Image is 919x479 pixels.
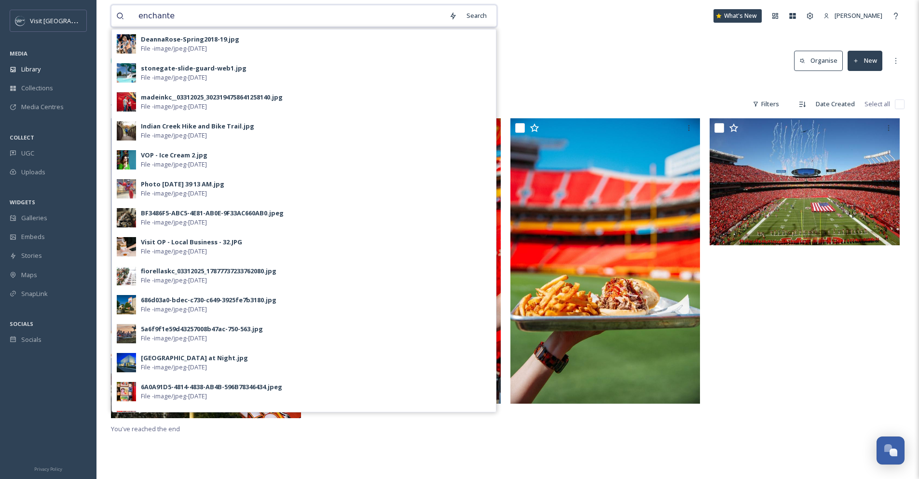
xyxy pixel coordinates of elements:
[141,238,242,247] div: Visit OP - Local Business - 32.JPG
[141,392,207,401] span: File - image/jpeg - [DATE]
[819,6,887,25] a: [PERSON_NAME]
[141,160,207,169] span: File - image/jpeg - [DATE]
[141,267,276,276] div: fiorellaskc_03312025_17877737233762080.jpg
[141,324,263,334] div: 5a6f9f1e59d43257008b47ac-750-563.jpg
[141,411,294,421] div: [PERSON_NAME].eats_Influencer Trip 2025_36.jpg
[117,266,136,285] img: 607062f3-0ffc-42a5-be51-76b5d52cdb6f.jpg
[710,118,900,245] img: Arrowhead+Stadium+Interior_05415e9f-b181-4425-87b2-5996be0d386e-prv.jpg
[794,51,843,70] button: Organise
[877,437,905,465] button: Open Chat
[21,102,64,112] span: Media Centres
[141,122,254,131] div: Indian Creek Hike and Bike Trail.jpg
[21,168,45,177] span: Uploads
[510,118,700,404] img: BTB Arrowhead 1.jpeg
[34,466,62,472] span: Privacy Policy
[117,179,136,198] img: 09f1953a-b80c-4882-af25-f0aca27e2eff.jpg
[111,118,301,418] img: Arrowhead_05_WAS exterior copy.jpg
[21,84,53,93] span: Collections
[21,289,48,298] span: SnapLink
[21,65,41,74] span: Library
[848,51,882,70] button: New
[117,382,136,401] img: 970917a6-9ba9-4883-9f59-891961ff9198.jpg
[21,251,42,260] span: Stories
[141,363,207,372] span: File - image/jpeg - [DATE]
[141,296,276,305] div: 686d03a0-bdec-c730-c649-3925fe7b3180.jpg
[141,180,224,189] div: Photo [DATE] 39 13 AM.jpg
[21,335,41,344] span: Socials
[141,276,207,285] span: File - image/jpeg - [DATE]
[141,353,248,363] div: [GEOGRAPHIC_DATA] at Night.jpg
[141,247,207,256] span: File - image/jpeg - [DATE]
[141,35,239,44] div: DeannaRose-Spring2018-19.jpg
[141,218,207,227] span: File - image/jpeg - [DATE]
[117,411,136,430] img: 53e6eac1-82ad-471d-b780-9862fb0d7e22.jpg
[141,102,207,111] span: File - image/jpeg - [DATE]
[21,270,37,280] span: Maps
[864,99,890,109] span: Select all
[117,34,136,54] img: 0ea8875d-0e15-4d18-bdc3-191bd5f5d269.jpg
[30,16,105,25] span: Visit [GEOGRAPHIC_DATA]
[117,208,136,227] img: d0c62d4e-e609-4d05-b91d-2d45dd790cc7.jpg
[141,73,207,82] span: File - image/jpeg - [DATE]
[34,463,62,474] a: Privacy Policy
[141,189,207,198] span: File - image/jpeg - [DATE]
[141,382,282,392] div: 6A0A91D5-4814-4838-AB4B-596B78346434.jpeg
[134,5,444,27] input: Search your library
[748,95,784,113] div: Filters
[10,320,33,327] span: SOCIALS
[15,16,25,26] img: c3es6xdrejuflcaqpovn.png
[111,99,127,109] span: 4 file s
[141,131,207,140] span: File - image/jpeg - [DATE]
[141,305,207,314] span: File - image/jpeg - [DATE]
[141,64,247,73] div: stonegate-slide-guard-web1.jpg
[117,121,136,141] img: 01773f4b-ef7d-41ef-9416-7ffda10e75af.jpg
[10,50,27,57] span: MEDIA
[117,92,136,112] img: 279fb61f-30ab-45e5-ac7e-603833cc2ef5.jpg
[117,150,136,169] img: c2a4ad9e-00ca-4ef8-bbe9-08777e46cd85.jpg
[117,324,136,343] img: 8ef4f01c-ea74-489e-a8e4-7dc27e7c03b7.jpg
[21,232,45,241] span: Embeds
[21,213,47,223] span: Galleries
[141,209,284,218] div: BF3486F5-ABC5-4E81-AB0E-9F33AC660AB0.jpeg
[21,149,34,158] span: UGC
[117,63,136,83] img: 29f48e0c-f955-49c4-8178-05d9a32e55c2.jpg
[111,424,180,433] span: You've reached the end
[10,198,35,206] span: WIDGETS
[811,95,860,113] div: Date Created
[117,295,136,314] img: 1a77dd70-3d5d-40d2-bc12-6c64ab144086.jpg
[117,237,136,256] img: ff76e00e-da67-490e-9340-ea88147221f6.jpg
[141,44,207,53] span: File - image/jpeg - [DATE]
[117,353,136,372] img: b7596154-88ac-44d0-acff-a2dbf7745056.jpg
[835,11,882,20] span: [PERSON_NAME]
[462,6,492,25] div: Search
[141,334,207,343] span: File - image/jpeg - [DATE]
[713,9,762,23] a: What's New
[141,151,207,160] div: VOP - Ice Cream 2.jpg
[10,134,34,141] span: COLLECT
[141,93,283,102] div: madeinkc__03312025_3023194758641258140.jpg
